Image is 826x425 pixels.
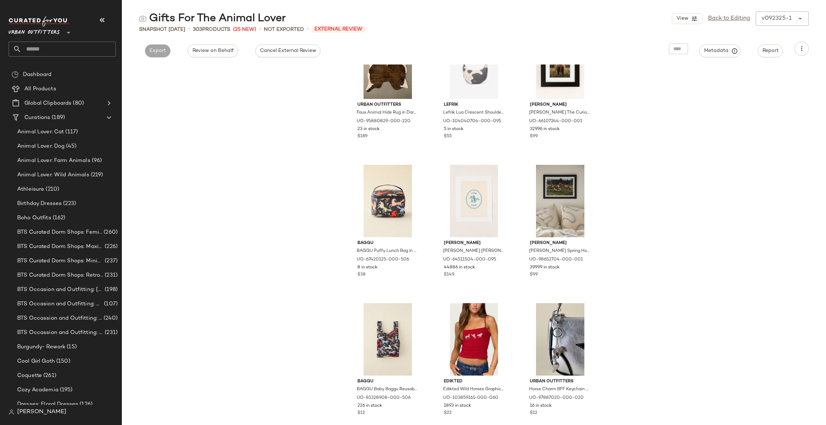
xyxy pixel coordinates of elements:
span: Edikted [444,378,504,385]
span: BTS Occasion and Outfitting: Homecoming Dresses [17,300,103,308]
span: Animal Lover: Wild Animals [17,171,89,179]
span: Snapshot [DATE] [139,26,185,33]
span: [PERSON_NAME] [444,240,504,247]
span: Athleisure [17,185,44,194]
span: Dashboard [23,71,51,79]
span: $189 [357,133,367,140]
button: Report [758,44,783,57]
span: UO-97887020-000-020 [529,395,584,401]
span: Boho Outfits [17,214,51,222]
button: Cancel External Review [255,44,321,57]
span: 8 in stock [357,264,378,271]
img: 81328908_506_b [352,303,424,376]
span: UO-67420125-000-506 [357,257,409,263]
span: (231) [103,329,118,337]
span: (45) [65,142,76,151]
span: $99 [530,272,538,278]
span: (195) [58,386,73,394]
span: $12 [530,410,537,416]
span: (260) [102,228,118,237]
span: Animal Lover: Dog [17,142,65,151]
span: All Products [24,85,56,93]
span: External Review [312,26,365,33]
span: BTS Curated Dorm Shops: Retro+ Boho [17,271,103,280]
span: Burgundy- Rework [17,343,65,351]
img: 98652704_001_b [524,165,596,237]
span: 5 in stock [444,126,464,133]
span: (223) [62,200,76,208]
img: svg%3e [11,71,19,78]
span: Review on Behalf [192,48,233,54]
span: (237) [103,257,118,265]
span: Global Clipboards [24,99,71,108]
span: $12 [357,410,365,416]
span: (261) [42,372,56,380]
span: UO-66107244-000-001 [529,118,582,125]
span: [PERSON_NAME] Spring Horse Run Art Print in Black Matte Frame at Urban Outfitters [529,248,590,254]
div: Products [193,26,230,33]
span: Horse Charm BFF Keychain Set in Brown at Urban Outfitters [529,386,590,393]
span: 23 in stock [357,126,380,133]
a: Back to Editing [708,14,750,23]
span: (210) [44,185,59,194]
span: 303 [193,27,202,32]
span: (231) [103,271,118,280]
span: (226) [103,243,118,251]
span: (80) [71,99,84,108]
div: Gifts For The Animal Lover [139,11,286,26]
span: BAGGU [357,378,418,385]
img: 103859161_060_m [438,303,510,376]
span: $38 [357,272,365,278]
span: View [676,16,688,22]
button: Metadata [699,44,741,57]
span: Lefrik [444,102,504,108]
img: 64511504_095_b [438,165,510,237]
span: 16 in stock [530,403,552,409]
span: UO-95880829-000-220 [357,118,410,125]
span: (162) [51,214,66,222]
span: Not Exported [264,26,304,33]
img: svg%3e [139,15,146,22]
span: [PERSON_NAME] [PERSON_NAME] Haw In Blue Art Print at Urban Outfitters [443,248,504,254]
span: (189) [50,114,65,122]
span: $99 [530,133,538,140]
span: (126) [78,400,92,409]
span: Lefrik Lua Crescent Shoulder Bag, Women's at Urban Outfitters [443,110,504,116]
span: Dresses: Floral Dresses [17,400,78,409]
span: Cozy Academia [17,386,58,394]
span: (150) [55,357,70,366]
span: (25 New) [233,26,256,33]
span: [PERSON_NAME] [530,102,590,108]
span: Cancel External Review [260,48,316,54]
span: BAGGU [357,240,418,247]
span: BTS Occassion and Outfitting: Campus Lounge [17,314,102,323]
span: [PERSON_NAME] The Curious Highland Cow Art Print in Black Matte Frame at Urban Outfitters [529,110,590,116]
span: Coquette [17,372,42,380]
span: (198) [103,286,118,294]
span: UO-104040704-000-095 [443,118,501,125]
button: View [672,13,702,24]
span: [PERSON_NAME] [530,240,590,247]
span: 44886 in stock [444,264,475,271]
img: cfy_white_logo.C9jOOHJF.svg [9,16,70,27]
span: UO-98652704-000-001 [529,257,583,263]
span: Cool Girl Goth [17,357,55,366]
span: $55 [444,133,452,140]
button: Review on Behalf [187,44,238,57]
span: Edikted Wild Horses Graphic Tank Top in Red, Women's at Urban Outfitters [443,386,504,393]
img: svg%3e [9,409,14,415]
span: Urban Outfitters [357,102,418,108]
span: 32996 in stock [530,126,560,133]
span: $149 [444,272,454,278]
span: (219) [89,171,103,179]
span: BTS Occasion and Outfitting: [PERSON_NAME] to Party [17,286,103,294]
span: UO-81328908-000-506 [357,395,410,401]
span: Report [762,48,779,54]
span: Animal Lover: Farm Animals [17,157,90,165]
span: BTS Curated Dorm Shops: Maximalist [17,243,103,251]
span: UO-64511504-000-095 [443,257,496,263]
img: 97887020_020_b [524,303,596,376]
div: v092325-1 [761,14,792,23]
span: BTS Curated Dorm Shops: Minimalist [17,257,103,265]
span: [PERSON_NAME] [17,408,66,416]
